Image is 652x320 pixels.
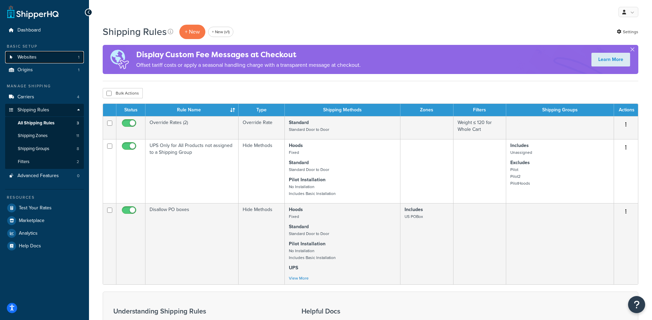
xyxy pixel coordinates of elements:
a: Settings [617,27,638,37]
td: Hide Methods [239,139,285,203]
div: Manage Shipping [5,83,84,89]
small: Fixed [289,149,299,156]
h4: Display Custom Fee Messages at Checkout [136,49,361,60]
li: Shipping Rules [5,104,84,169]
span: Help Docs [19,243,41,249]
p: Offset tariff costs or apply a seasonal handling charge with a transparent message at checkout. [136,60,361,70]
small: Unassigned [510,149,532,156]
span: 1 [78,54,79,60]
strong: Pilot Installation [289,240,325,247]
th: Rule Name : activate to sort column ascending [145,104,239,116]
p: + New [179,25,205,39]
li: Filters [5,156,84,168]
div: Resources [5,195,84,200]
h1: Shipping Rules [103,25,167,38]
th: Shipping Methods [285,104,400,116]
a: Shipping Groups 8 [5,143,84,155]
small: No Installation Includes Basic Installation [289,184,336,197]
a: Carriers 4 [5,91,84,103]
li: Shipping Zones [5,130,84,142]
span: Marketplace [19,218,44,224]
span: All Shipping Rules [18,120,54,126]
li: Advanced Features [5,170,84,182]
th: Actions [614,104,638,116]
button: Bulk Actions [103,88,143,98]
span: Advanced Features [17,173,59,179]
span: Origins [17,67,33,73]
td: Override Rates (2) [145,116,239,139]
a: ShipperHQ Home [7,5,59,19]
small: Standard Door to Door [289,126,329,133]
img: duties-banner-06bc72dcb5fe05cb3f9472aba00be2ae8eb53ab6f0d8bb03d382ba314ac3c341.png [103,45,136,74]
td: Weight ≤ 120 for Whole Cart [453,116,506,139]
strong: UPS [289,264,298,271]
span: Shipping Groups [18,146,49,152]
span: Test Your Rates [19,205,52,211]
strong: Includes [510,142,529,149]
a: Websites 1 [5,51,84,64]
small: US POBox [405,213,423,220]
strong: Standard [289,159,309,166]
li: All Shipping Rules [5,117,84,130]
span: Websites [17,54,37,60]
a: Origins 1 [5,64,84,76]
a: Test Your Rates [5,202,84,214]
td: Override Rate [239,116,285,139]
span: 8 [77,146,79,152]
a: Learn More [591,53,630,66]
td: Disallow PO boxes [145,203,239,284]
span: 4 [77,94,79,100]
li: Websites [5,51,84,64]
a: Dashboard [5,24,84,37]
a: Analytics [5,227,84,239]
strong: Includes [405,206,423,213]
th: Zones [400,104,453,116]
span: 3 [77,120,79,126]
li: Shipping Groups [5,143,84,155]
span: 1 [78,67,79,73]
li: Carriers [5,91,84,103]
small: Pilot Pilot2 PilotHoods [510,167,530,186]
td: Hide Methods [239,203,285,284]
a: Help Docs [5,240,84,252]
span: Carriers [17,94,34,100]
small: Standard Door to Door [289,167,329,173]
span: 0 [77,173,79,179]
small: No Installation Includes Basic Installation [289,248,336,261]
span: Dashboard [17,27,41,33]
a: Shipping Rules [5,104,84,116]
span: 11 [76,133,79,139]
button: Open Resource Center [628,296,645,313]
strong: Hoods [289,142,303,149]
span: Shipping Zones [18,133,48,139]
a: Advanced Features 0 [5,170,84,182]
a: Filters 2 [5,156,84,168]
a: + New (v1) [208,27,233,37]
span: Analytics [19,231,38,236]
strong: Pilot Installation [289,176,325,183]
a: Marketplace [5,214,84,227]
a: All Shipping Rules 3 [5,117,84,130]
h3: Understanding Shipping Rules [113,307,284,315]
span: Shipping Rules [17,107,49,113]
th: Status [116,104,145,116]
strong: Standard [289,223,309,230]
span: Filters [18,159,29,165]
th: Shipping Groups [506,104,614,116]
small: Standard Door to Door [289,231,329,237]
small: Fixed [289,213,299,220]
td: UPS Only for All Products not assigned to a Shipping Group [145,139,239,203]
th: Filters [453,104,506,116]
li: Origins [5,64,84,76]
strong: Standard [289,119,309,126]
th: Type [239,104,285,116]
a: Shipping Zones 11 [5,130,84,142]
strong: Hoods [289,206,303,213]
span: 2 [77,159,79,165]
strong: Excludes [510,159,530,166]
div: Basic Setup [5,44,84,49]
